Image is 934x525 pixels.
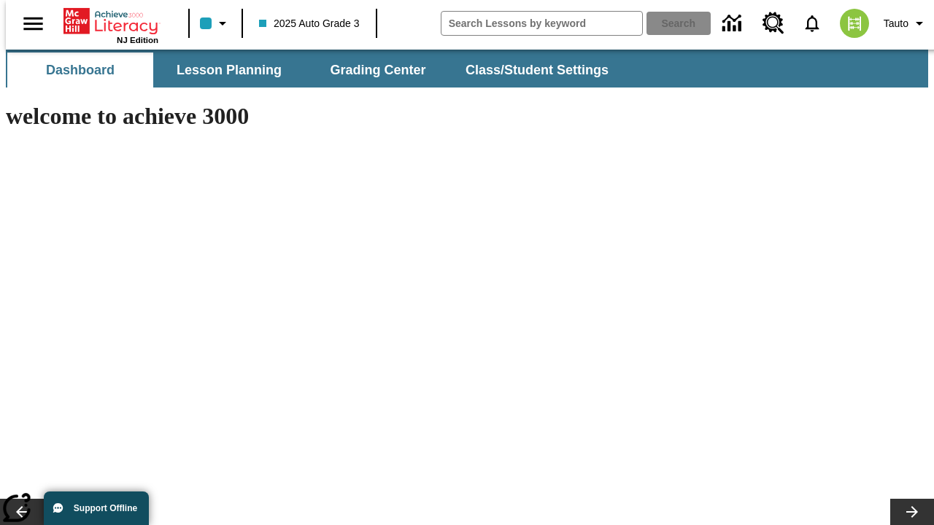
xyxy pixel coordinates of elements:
[454,52,620,87] button: Class/Student Settings
[6,103,636,130] h1: welcome to achieve 3000
[890,499,934,525] button: Lesson carousel, Next
[63,7,158,36] a: Home
[840,9,869,38] img: avatar image
[259,16,360,31] span: 2025 Auto Grade 3
[63,5,158,44] div: Home
[714,4,754,44] a: Data Center
[831,4,878,42] button: Select a new avatar
[74,503,137,513] span: Support Offline
[194,10,237,36] button: Class color is light blue. Change class color
[305,52,451,87] button: Grading Center
[878,10,934,36] button: Profile/Settings
[884,16,908,31] span: Tauto
[44,491,149,525] button: Support Offline
[117,36,158,44] span: NJ Edition
[6,50,928,87] div: SubNavbar
[156,52,302,87] button: Lesson Planning
[6,52,622,87] div: SubNavbar
[441,12,642,35] input: search field
[7,52,153,87] button: Dashboard
[793,4,831,42] a: Notifications
[754,4,793,43] a: Resource Center, Will open in new tab
[12,2,55,45] button: Open side menu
